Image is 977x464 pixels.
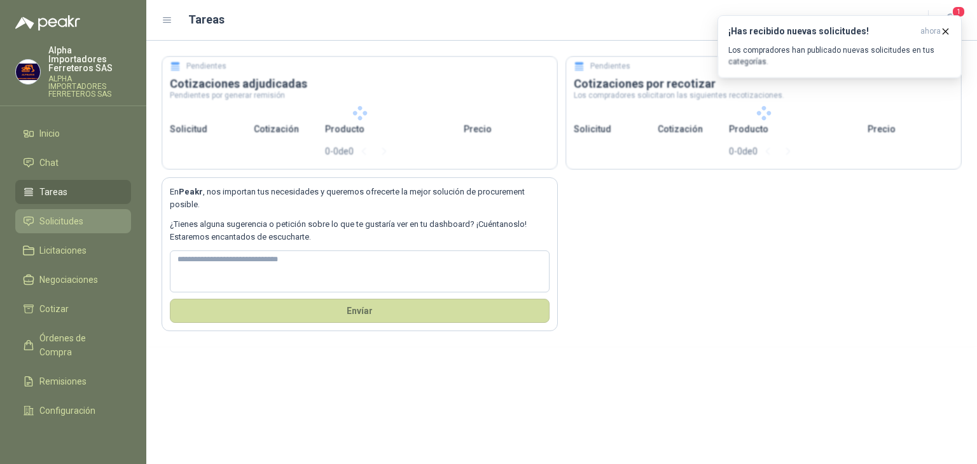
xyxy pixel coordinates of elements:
[15,121,131,146] a: Inicio
[15,268,131,292] a: Negociaciones
[920,26,941,37] span: ahora
[728,44,951,67] p: Los compradores han publicado nuevas solicitudes en tus categorías.
[170,299,550,323] button: Envíar
[39,214,83,228] span: Solicitudes
[15,326,131,364] a: Órdenes de Compra
[39,243,87,257] span: Licitaciones
[15,369,131,393] a: Remisiones
[39,302,69,316] span: Cotizar
[16,60,40,84] img: Company Logo
[48,46,131,72] p: Alpha Importadores Ferreteros SAS
[170,218,550,244] p: ¿Tienes alguna sugerencia o petición sobre lo que te gustaría ver en tu dashboard? ¡Cuéntanoslo! ...
[39,404,95,418] span: Configuración
[15,209,131,233] a: Solicitudes
[39,331,119,359] span: Órdenes de Compra
[39,126,60,140] span: Inicio
[952,6,966,18] span: 1
[717,15,962,78] button: ¡Has recibido nuevas solicitudes!ahora Los compradores han publicado nuevas solicitudes en tus ca...
[170,186,550,212] p: En , nos importan tus necesidades y queremos ofrecerte la mejor solución de procurement posible.
[39,374,87,388] span: Remisiones
[188,11,225,29] h1: Tareas
[15,297,131,321] a: Cotizar
[39,273,98,287] span: Negociaciones
[15,428,131,452] a: Manuales y ayuda
[15,180,131,204] a: Tareas
[15,15,80,31] img: Logo peakr
[15,399,131,423] a: Configuración
[15,151,131,175] a: Chat
[939,9,962,32] button: 1
[179,187,203,196] b: Peakr
[39,156,59,170] span: Chat
[728,26,915,37] h3: ¡Has recibido nuevas solicitudes!
[39,185,67,199] span: Tareas
[15,238,131,263] a: Licitaciones
[48,75,131,98] p: ALPHA IMPORTADORES FERRETEROS SAS
[39,433,112,447] span: Manuales y ayuda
